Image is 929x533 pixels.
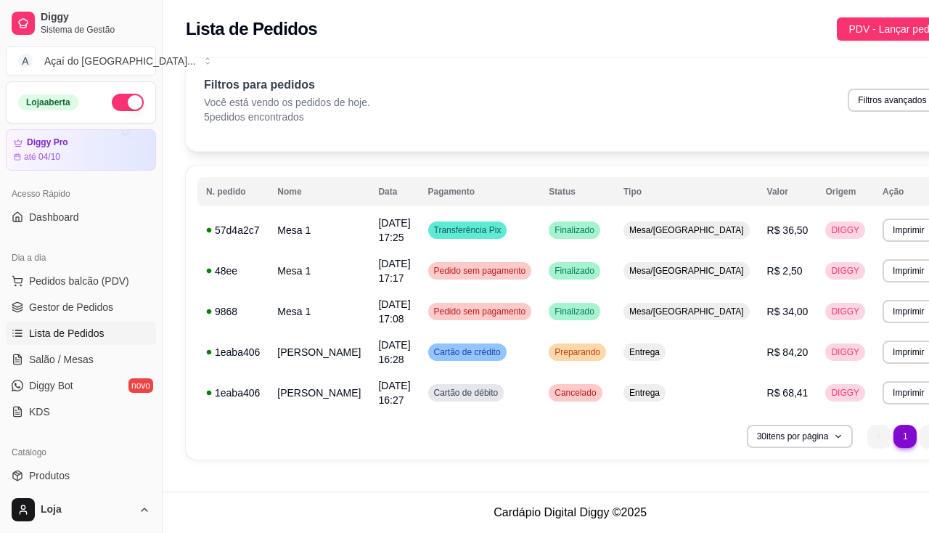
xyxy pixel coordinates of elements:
[269,251,369,291] td: Mesa 1
[767,387,809,399] span: R$ 68,41
[18,54,33,68] span: A
[369,177,419,206] th: Data
[431,387,502,399] span: Cartão de débito
[615,177,758,206] th: Tipo
[269,210,369,251] td: Mesa 1
[24,151,60,163] article: até 04/10
[6,182,156,206] div: Acesso Rápido
[6,46,156,76] button: Select a team
[27,137,68,148] article: Diggy Pro
[204,110,370,124] p: 5 pedidos encontrados
[6,206,156,229] a: Dashboard
[206,264,260,278] div: 48ee
[6,348,156,371] a: Salão / Mesas
[6,400,156,423] a: KDS
[828,224,862,236] span: DIGGY
[626,306,747,317] span: Mesa/[GEOGRAPHIC_DATA]
[6,129,156,171] a: Diggy Proaté 04/10
[29,300,113,314] span: Gestor de Pedidos
[204,95,370,110] p: Você está vendo os pedidos de hoje.
[6,6,156,41] a: DiggySistema de Gestão
[41,24,150,36] span: Sistema de Gestão
[626,265,747,277] span: Mesa/[GEOGRAPHIC_DATA]
[29,468,70,483] span: Produtos
[204,76,370,94] p: Filtros para pedidos
[41,11,150,24] span: Diggy
[269,291,369,332] td: Mesa 1
[6,374,156,397] a: Diggy Botnovo
[6,464,156,487] a: Produtos
[626,346,663,358] span: Entrega
[269,373,369,413] td: [PERSON_NAME]
[29,274,129,288] span: Pedidos balcão (PDV)
[431,224,504,236] span: Transferência Pix
[378,298,410,325] span: [DATE] 17:08
[626,387,663,399] span: Entrega
[626,224,747,236] span: Mesa/[GEOGRAPHIC_DATA]
[378,339,410,365] span: [DATE] 16:28
[431,306,529,317] span: Pedido sem pagamento
[828,387,862,399] span: DIGGY
[29,404,50,419] span: KDS
[767,224,809,236] span: R$ 36,50
[29,326,105,341] span: Lista de Pedidos
[44,54,196,68] div: Açaí do [GEOGRAPHIC_DATA] ...
[112,94,144,111] button: Alterar Status
[378,380,410,406] span: [DATE] 16:27
[420,177,541,206] th: Pagamento
[197,177,269,206] th: N. pedido
[206,345,260,359] div: 1eaba406
[828,265,862,277] span: DIGGY
[29,352,94,367] span: Salão / Mesas
[6,296,156,319] a: Gestor de Pedidos
[41,503,133,516] span: Loja
[431,265,529,277] span: Pedido sem pagamento
[269,332,369,373] td: [PERSON_NAME]
[767,346,809,358] span: R$ 84,20
[206,386,260,400] div: 1eaba406
[552,306,597,317] span: Finalizado
[378,258,410,284] span: [DATE] 17:17
[552,224,597,236] span: Finalizado
[6,492,156,527] button: Loja
[767,265,803,277] span: R$ 2,50
[206,304,260,319] div: 9868
[747,425,854,448] button: 30itens por página
[269,177,369,206] th: Nome
[6,269,156,293] button: Pedidos balcão (PDV)
[186,17,317,41] h2: Lista de Pedidos
[29,210,79,224] span: Dashboard
[828,346,862,358] span: DIGGY
[29,378,73,393] span: Diggy Bot
[767,306,809,317] span: R$ 34,00
[817,177,874,206] th: Origem
[6,246,156,269] div: Dia a dia
[540,177,615,206] th: Status
[206,223,260,237] div: 57d4a2c7
[18,94,78,110] div: Loja aberta
[552,265,597,277] span: Finalizado
[758,177,817,206] th: Valor
[378,217,410,243] span: [DATE] 17:25
[6,322,156,345] a: Lista de Pedidos
[431,346,504,358] span: Cartão de crédito
[552,346,603,358] span: Preparando
[552,387,599,399] span: Cancelado
[6,441,156,464] div: Catálogo
[893,425,917,448] li: pagination item 1 active
[828,306,862,317] span: DIGGY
